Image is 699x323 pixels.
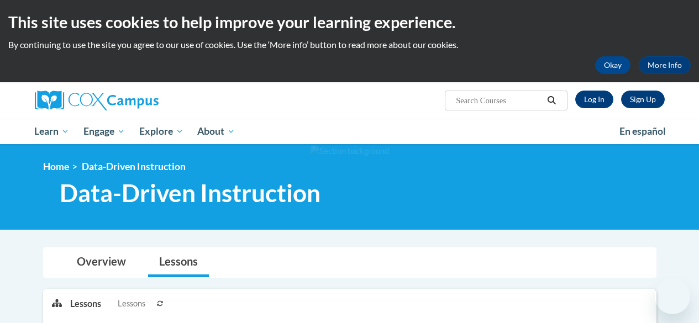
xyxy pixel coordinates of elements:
input: Search Courses [455,94,543,107]
a: Engage [76,119,132,144]
span: Engage [83,125,125,138]
a: Lessons [148,248,209,277]
button: Search [543,94,560,107]
p: Lessons [70,298,101,310]
p: By continuing to use the site you agree to our use of cookies. Use the ‘More info’ button to read... [8,39,691,51]
h2: This site uses cookies to help improve your learning experience. [8,11,691,33]
a: Log In [575,91,613,108]
a: Explore [132,119,191,144]
a: About [190,119,242,144]
img: Cox Campus [35,91,159,110]
div: Main menu [27,119,673,144]
span: Explore [139,125,183,138]
a: En español [612,120,673,143]
span: En español [619,125,666,137]
iframe: Button to launch messaging window [655,279,690,314]
a: More Info [639,56,691,74]
span: Learn [34,125,69,138]
a: Learn [28,119,77,144]
a: Home [43,161,69,172]
a: Overview [66,248,137,277]
span: Data-Driven Instruction [60,178,320,208]
img: Section background [311,145,389,157]
button: Okay [595,56,630,74]
a: Cox Campus [35,91,234,110]
span: Data-Driven Instruction [82,161,186,172]
span: About [197,125,235,138]
a: Register [621,91,665,108]
span: Lessons [118,298,145,310]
